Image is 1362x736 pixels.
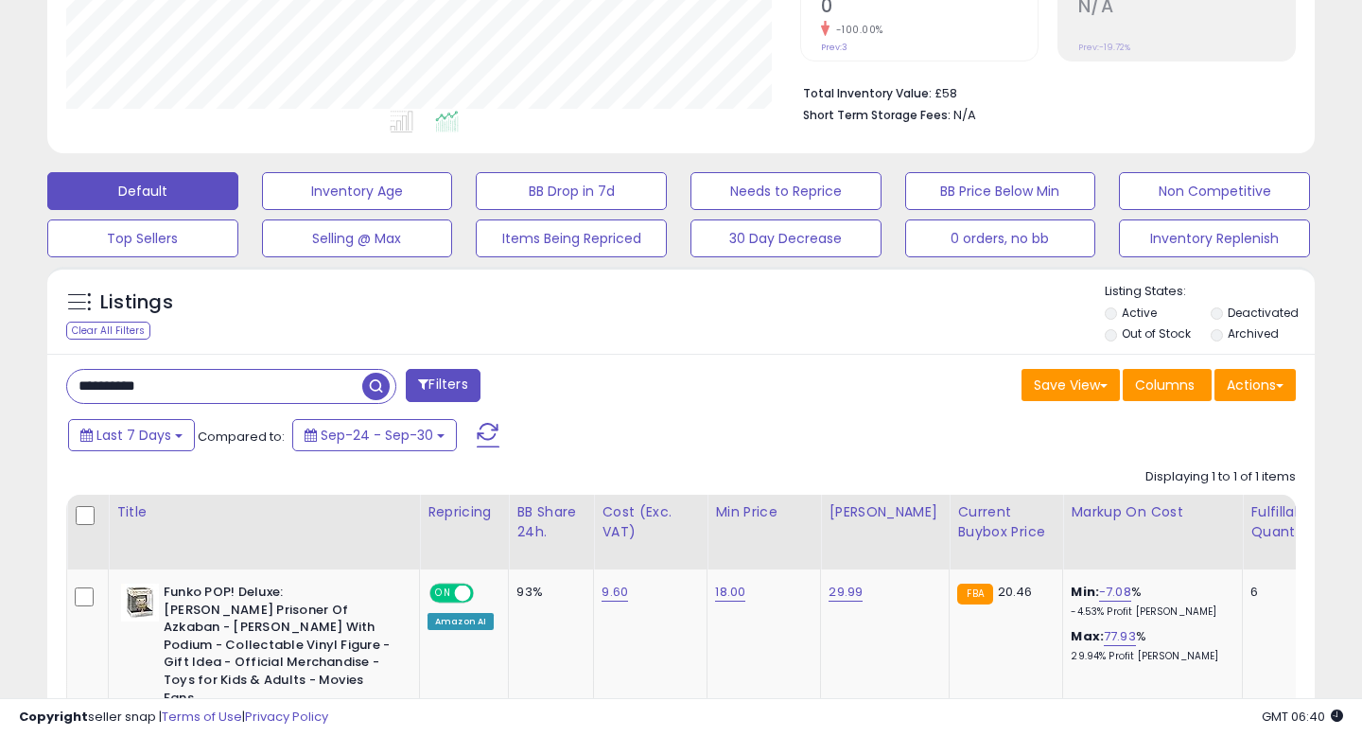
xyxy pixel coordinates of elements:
[292,419,457,451] button: Sep-24 - Sep-30
[1228,305,1299,321] label: Deactivated
[1250,584,1309,601] div: 6
[715,583,745,602] a: 18.00
[245,708,328,726] a: Privacy Policy
[1262,708,1343,726] span: 2025-10-8 06:40 GMT
[198,428,285,446] span: Compared to:
[406,369,480,402] button: Filters
[428,502,500,522] div: Repricing
[96,426,171,445] span: Last 7 Days
[829,502,941,522] div: [PERSON_NAME]
[47,219,238,257] button: Top Sellers
[262,172,453,210] button: Inventory Age
[1071,605,1228,619] p: -4.53% Profit [PERSON_NAME]
[829,23,883,37] small: -100.00%
[19,708,88,726] strong: Copyright
[1145,468,1296,486] div: Displaying 1 to 1 of 1 items
[1250,502,1316,542] div: Fulfillable Quantity
[1071,502,1234,522] div: Markup on Cost
[715,502,812,522] div: Min Price
[803,85,932,101] b: Total Inventory Value:
[1122,305,1157,321] label: Active
[1071,584,1228,619] div: %
[47,172,238,210] button: Default
[516,502,585,542] div: BB Share 24h.
[957,502,1055,542] div: Current Buybox Price
[116,502,411,522] div: Title
[1021,369,1120,401] button: Save View
[953,106,976,124] span: N/A
[829,583,863,602] a: 29.99
[471,586,501,602] span: OFF
[1071,628,1228,663] div: %
[1071,650,1228,663] p: 29.94% Profit [PERSON_NAME]
[1104,627,1136,646] a: 77.93
[162,708,242,726] a: Terms of Use
[19,709,328,727] div: seller snap | |
[690,219,882,257] button: 30 Day Decrease
[998,583,1033,601] span: 20.46
[321,426,433,445] span: Sep-24 - Sep-30
[516,584,579,601] div: 93%
[602,502,699,542] div: Cost (Exc. VAT)
[1105,283,1316,301] p: Listing States:
[428,613,494,630] div: Amazon AI
[905,219,1096,257] button: 0 orders, no bb
[1071,583,1099,601] b: Min:
[66,322,150,340] div: Clear All Filters
[803,107,951,123] b: Short Term Storage Fees:
[121,584,159,622] img: 41WCFYqR35L._SL40_.jpg
[1135,376,1195,394] span: Columns
[100,289,173,316] h5: Listings
[803,80,1282,103] li: £58
[476,172,667,210] button: BB Drop in 7d
[1071,627,1104,645] b: Max:
[905,172,1096,210] button: BB Price Below Min
[1122,325,1191,342] label: Out of Stock
[262,219,453,257] button: Selling @ Max
[476,219,667,257] button: Items Being Repriced
[1228,325,1279,342] label: Archived
[1078,42,1130,53] small: Prev: -19.72%
[1063,495,1243,570] th: The percentage added to the cost of goods (COGS) that forms the calculator for Min & Max prices.
[1099,583,1131,602] a: -7.08
[1119,172,1310,210] button: Non Competitive
[1214,369,1296,401] button: Actions
[957,584,992,605] small: FBA
[431,586,455,602] span: ON
[821,42,847,53] small: Prev: 3
[1119,219,1310,257] button: Inventory Replenish
[68,419,195,451] button: Last 7 Days
[164,584,393,711] b: Funko POP! Deluxe: [PERSON_NAME] Prisoner Of Azkaban - [PERSON_NAME] With Podium - Collectable Vi...
[602,583,628,602] a: 9.60
[1123,369,1212,401] button: Columns
[690,172,882,210] button: Needs to Reprice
